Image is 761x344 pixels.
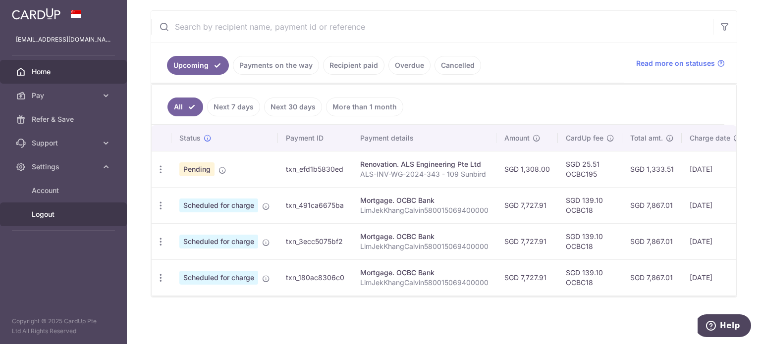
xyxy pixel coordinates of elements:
[682,223,749,259] td: [DATE]
[388,56,431,75] a: Overdue
[278,125,352,151] th: Payment ID
[32,67,97,77] span: Home
[682,151,749,187] td: [DATE]
[496,259,558,295] td: SGD 7,727.91
[558,151,622,187] td: SGD 25.51 OCBC195
[167,98,203,116] a: All
[151,11,713,43] input: Search by recipient name, payment id or reference
[278,151,352,187] td: txn_efd1b5830ed
[630,133,663,143] span: Total amt.
[622,259,682,295] td: SGD 7,867.01
[12,8,60,20] img: CardUp
[326,98,403,116] a: More than 1 month
[360,232,489,242] div: Mortgage. OCBC Bank
[622,187,682,223] td: SGD 7,867.01
[682,259,749,295] td: [DATE]
[167,56,229,75] a: Upcoming
[179,133,201,143] span: Status
[179,271,258,285] span: Scheduled for charge
[32,114,97,124] span: Refer & Save
[360,242,489,251] p: LimJekKhangCalvin580015069400000
[32,138,97,148] span: Support
[496,151,558,187] td: SGD 1,308.00
[352,125,496,151] th: Payment details
[16,35,111,45] p: [EMAIL_ADDRESS][DOMAIN_NAME]
[360,268,489,278] div: Mortgage. OCBC Bank
[360,159,489,169] div: Renovation. ALS Engineering Pte Ltd
[323,56,384,75] a: Recipient paid
[622,223,682,259] td: SGD 7,867.01
[636,58,715,68] span: Read more on statuses
[179,198,258,212] span: Scheduled for charge
[558,223,622,259] td: SGD 139.10 OCBC18
[278,223,352,259] td: txn_3ecc5075bf2
[698,314,751,339] iframe: Opens a widget where you can find more information
[566,133,603,143] span: CardUp fee
[264,98,322,116] a: Next 30 days
[558,187,622,223] td: SGD 139.10 OCBC18
[360,169,489,179] p: ALS-INV-WG-2024-343 - 109 Sunbird
[504,133,530,143] span: Amount
[233,56,319,75] a: Payments on the way
[179,162,215,176] span: Pending
[496,223,558,259] td: SGD 7,727.91
[32,162,97,172] span: Settings
[682,187,749,223] td: [DATE]
[360,278,489,288] p: LimJekKhangCalvin580015069400000
[179,235,258,248] span: Scheduled for charge
[32,186,97,196] span: Account
[496,187,558,223] td: SGD 7,727.91
[435,56,481,75] a: Cancelled
[207,98,260,116] a: Next 7 days
[622,151,682,187] td: SGD 1,333.51
[360,196,489,205] div: Mortgage. OCBC Bank
[360,205,489,215] p: LimJekKhangCalvin580015069400000
[636,58,725,68] a: Read more on statuses
[278,259,352,295] td: txn_180ac8306c0
[558,259,622,295] td: SGD 139.10 OCBC18
[690,133,730,143] span: Charge date
[278,187,352,223] td: txn_491ca6675ba
[32,91,97,100] span: Pay
[32,209,97,219] span: Logout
